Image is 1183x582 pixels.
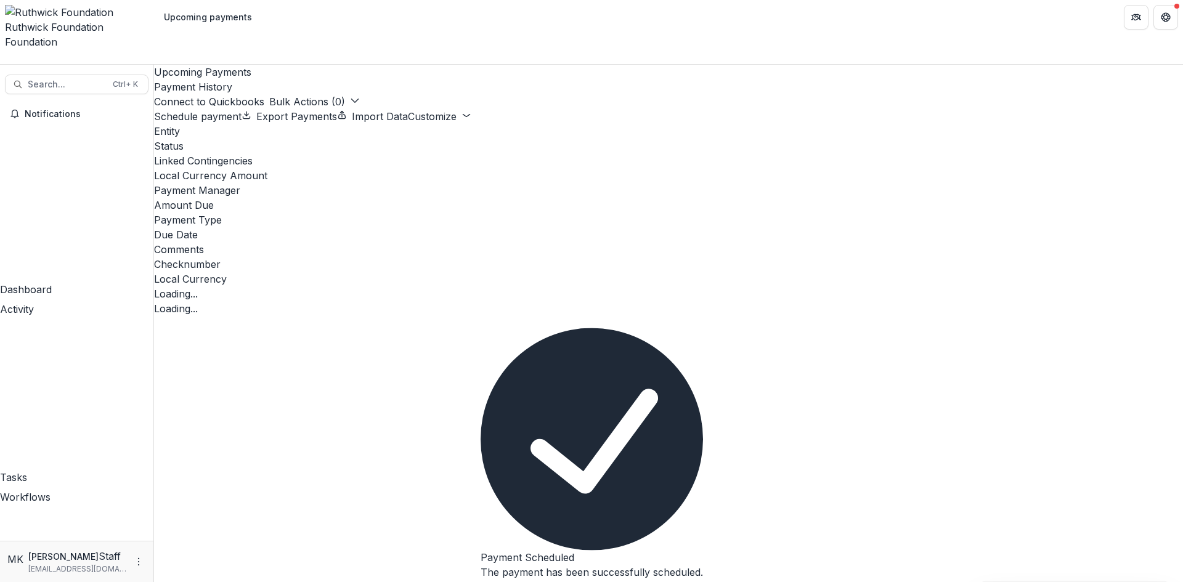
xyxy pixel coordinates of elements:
button: Import Data [337,109,408,124]
button: Export Payments [242,109,337,124]
div: Due Date [154,227,1183,242]
div: Linked Contingencies [154,153,1183,168]
div: Local Currency Amount [154,168,1183,183]
button: Search... [5,75,148,94]
button: Notifications [5,104,148,124]
button: Bulk Actions (0) [269,94,360,109]
span: Customize [408,110,457,123]
div: Comments [154,242,1183,257]
div: Checknumber [154,257,1183,272]
a: Payment History [154,79,1183,94]
div: Ctrl + K [110,78,140,91]
div: Entity [154,124,1183,139]
div: Amount Due [154,198,1183,212]
span: Notifications [25,109,144,119]
div: Local Currency [154,272,1183,286]
div: Payment Manager [154,183,1183,198]
p: Staff [99,549,121,564]
button: Partners [1124,5,1148,30]
span: Loading... [154,288,198,300]
p: [EMAIL_ADDRESS][DOMAIN_NAME] [28,564,126,575]
a: Upcoming Payments [154,65,1183,79]
span: Search... [28,79,105,90]
button: Connect to Quickbooks [154,94,264,109]
div: Status [154,139,1183,153]
div: Loading... [154,301,1183,316]
div: Payment Type [154,212,1183,227]
div: Mahesh Kumar [7,552,23,567]
button: More [131,554,146,569]
div: Ruthwick Foundation [5,20,149,34]
button: Customize [408,109,471,124]
button: Schedule payment [154,109,242,124]
button: Get Help [1153,5,1178,30]
img: Ruthwick Foundation [5,5,149,20]
span: Bulk Actions ( 0 ) [269,95,345,108]
div: Upcoming payments [164,10,252,23]
nav: breadcrumb [159,8,257,26]
span: Foundation [5,36,57,48]
p: [PERSON_NAME] [28,550,99,563]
